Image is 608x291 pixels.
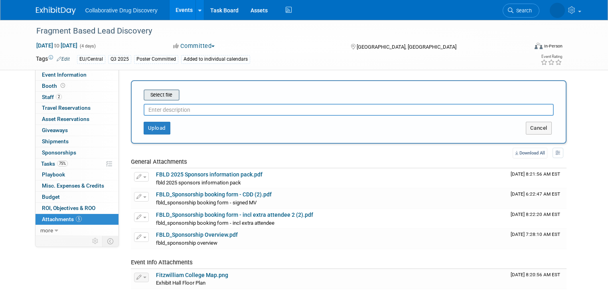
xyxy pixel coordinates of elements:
[36,214,118,225] a: Attachments5
[42,83,67,89] span: Booth
[36,147,118,158] a: Sponsorships
[507,229,567,249] td: Upload Timestamp
[59,83,67,89] span: Booth not reserved yet
[36,180,118,191] a: Misc. Expenses & Credits
[42,171,65,178] span: Playbook
[511,171,560,177] span: Upload Timestamp
[131,259,193,266] span: Event Info Attachments
[156,200,257,206] span: fbld_sponsorship booking form - signed MV
[36,169,118,180] a: Playbook
[36,42,78,49] span: [DATE] [DATE]
[131,158,187,165] span: General Attachments
[36,81,118,91] a: Booth
[76,216,82,222] span: 5
[57,56,70,62] a: Edit
[36,158,118,169] a: Tasks75%
[513,148,547,158] a: Download All
[42,71,87,78] span: Event Information
[156,220,274,226] span: fbld_sponsorship booking form - incl extra attendee
[79,44,96,49] span: (4 days)
[36,203,118,214] a: ROI, Objectives & ROO
[357,44,456,50] span: [GEOGRAPHIC_DATA], [GEOGRAPHIC_DATA]
[41,160,68,167] span: Tasks
[507,168,567,188] td: Upload Timestamp
[544,43,563,49] div: In-Person
[42,138,69,145] span: Shipments
[56,94,62,100] span: 2
[144,122,170,135] button: Upload
[36,225,118,236] a: more
[526,122,552,135] button: Cancel
[507,209,567,229] td: Upload Timestamp
[535,43,543,49] img: Format-Inperson.png
[511,272,560,277] span: Upload Timestamp
[36,192,118,202] a: Budget
[108,55,131,63] div: Q3 2025
[89,236,103,246] td: Personalize Event Tab Strip
[156,272,228,278] a: Fitzwilliam College Map.png
[85,7,158,14] span: Collaborative Drug Discovery
[42,94,62,100] span: Staff
[42,205,95,211] span: ROI, Objectives & ROO
[77,55,105,63] div: EU/Central
[550,3,565,18] img: Amanda Briggs
[40,227,53,234] span: more
[53,42,61,49] span: to
[511,212,560,217] span: Upload Timestamp
[507,269,567,289] td: Upload Timestamp
[156,240,217,246] span: fbld_sponsorship overview
[507,188,567,208] td: Upload Timestamp
[42,194,60,200] span: Budget
[36,114,118,125] a: Asset Reservations
[42,116,89,122] span: Asset Reservations
[511,191,560,197] span: Upload Timestamp
[513,8,532,14] span: Search
[541,55,562,59] div: Event Rating
[511,232,560,237] span: Upload Timestamp
[36,92,118,103] a: Staff2
[156,280,205,286] span: Exhibit Hall Floor Plan
[485,42,563,53] div: Event Format
[181,55,250,63] div: Added to individual calendars
[42,127,68,133] span: Giveaways
[156,232,238,238] a: FBLD_Sponsorship Overview.pdf
[34,24,518,38] div: Fragment Based Lead Discovery
[42,182,104,189] span: Misc. Expenses & Credits
[36,7,76,15] img: ExhibitDay
[503,4,539,18] a: Search
[36,103,118,113] a: Travel Reservations
[134,55,178,63] div: Poster Committed
[156,171,263,178] a: FBLD 2025 Sponsors information pack.pdf
[36,69,118,80] a: Event Information
[156,191,272,198] a: FBLD_Sponsorship booking form - CDD (2).pdf
[42,149,76,156] span: Sponsorships
[156,180,241,186] span: fbld 2025 sponsors information pack
[36,55,70,64] td: Tags
[36,136,118,147] a: Shipments
[144,104,554,116] input: Enter description
[36,125,118,136] a: Giveaways
[102,236,118,246] td: Toggle Event Tabs
[170,42,218,50] button: Committed
[42,105,91,111] span: Travel Reservations
[42,216,82,222] span: Attachments
[57,160,68,166] span: 75%
[156,212,313,218] a: FBLD_Sponsorship booking form - incl extra attendee 2 (2).pdf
